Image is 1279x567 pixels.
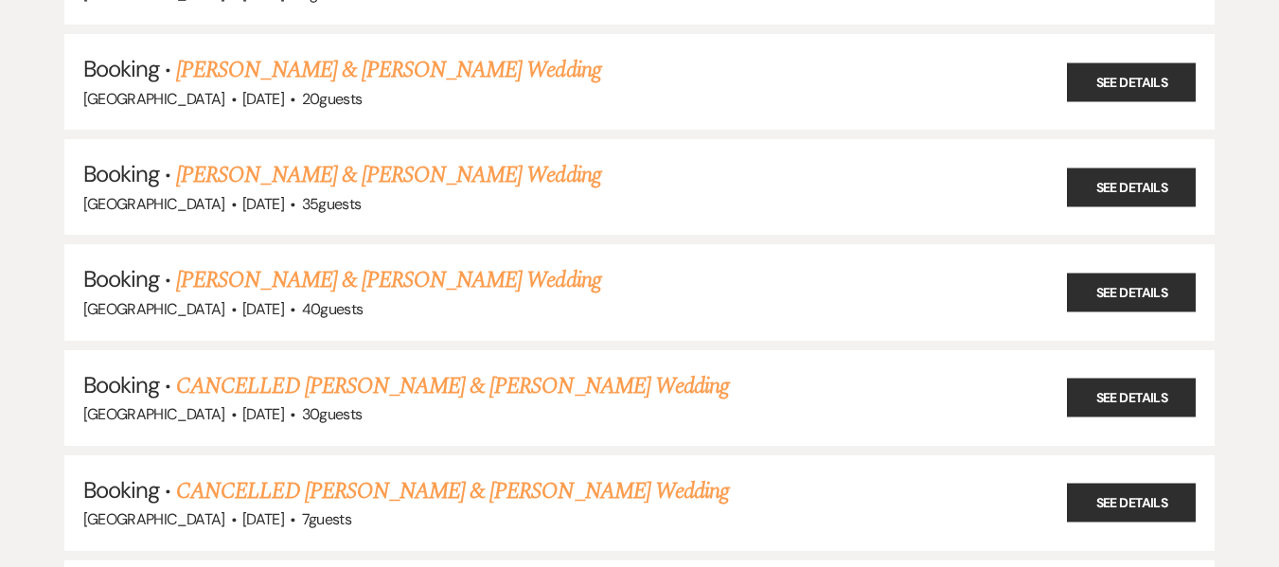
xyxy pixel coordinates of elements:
[302,194,362,214] span: 35 guests
[176,158,600,192] a: [PERSON_NAME] & [PERSON_NAME] Wedding
[242,509,284,529] span: [DATE]
[302,89,363,109] span: 20 guests
[302,299,364,319] span: 40 guests
[302,404,363,424] span: 30 guests
[1067,484,1196,523] a: See Details
[83,194,225,214] span: [GEOGRAPHIC_DATA]
[1067,274,1196,312] a: See Details
[83,299,225,319] span: [GEOGRAPHIC_DATA]
[83,54,159,83] span: Booking
[242,299,284,319] span: [DATE]
[1067,168,1196,206] a: See Details
[1067,62,1196,101] a: See Details
[83,370,159,399] span: Booking
[176,263,600,297] a: [PERSON_NAME] & [PERSON_NAME] Wedding
[83,475,159,505] span: Booking
[242,404,284,424] span: [DATE]
[176,369,729,403] a: CANCELLED [PERSON_NAME] & [PERSON_NAME] Wedding
[83,509,225,529] span: [GEOGRAPHIC_DATA]
[83,159,159,188] span: Booking
[242,194,284,214] span: [DATE]
[83,264,159,293] span: Booking
[83,89,225,109] span: [GEOGRAPHIC_DATA]
[1067,379,1196,417] a: See Details
[242,89,284,109] span: [DATE]
[176,53,600,87] a: [PERSON_NAME] & [PERSON_NAME] Wedding
[176,474,729,508] a: CANCELLED [PERSON_NAME] & [PERSON_NAME] Wedding
[83,404,225,424] span: [GEOGRAPHIC_DATA]
[302,509,352,529] span: 7 guests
